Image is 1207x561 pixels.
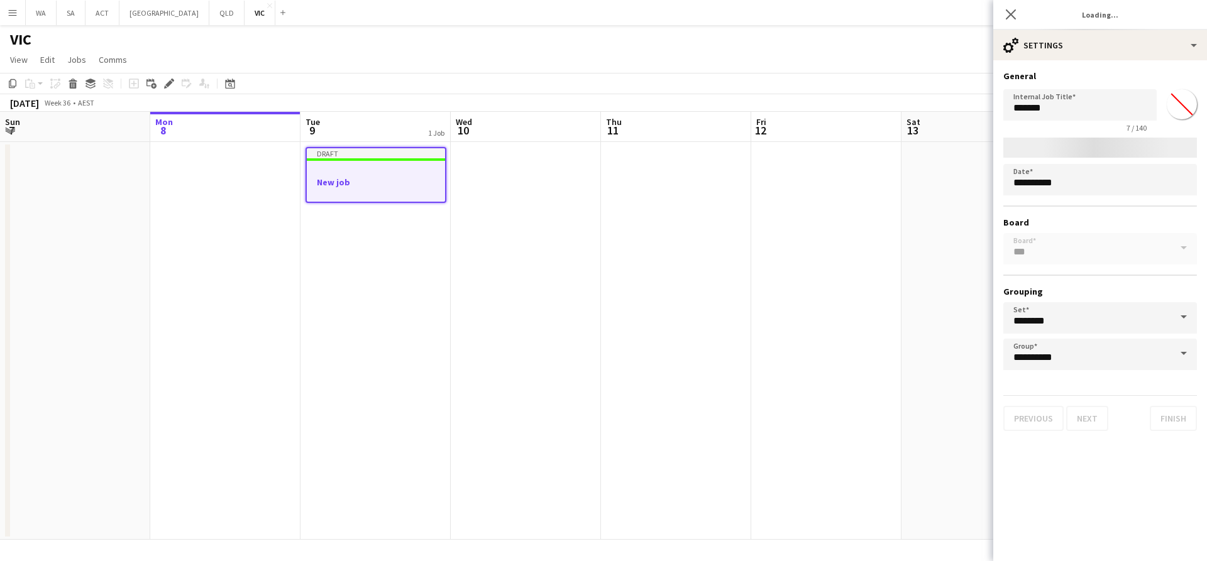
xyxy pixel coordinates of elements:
[41,98,73,107] span: Week 36
[26,1,57,25] button: WA
[85,1,119,25] button: ACT
[5,52,33,68] a: View
[456,116,472,128] span: Wed
[993,6,1207,23] h3: Loading...
[40,54,55,65] span: Edit
[10,54,28,65] span: View
[99,54,127,65] span: Comms
[94,52,132,68] a: Comms
[905,123,920,138] span: 13
[153,123,173,138] span: 8
[907,116,920,128] span: Sat
[307,177,445,188] h3: New job
[1116,123,1157,133] span: 7 / 140
[57,1,85,25] button: SA
[1003,286,1197,297] h3: Grouping
[993,30,1207,60] div: Settings
[1003,70,1197,82] h3: General
[119,1,209,25] button: [GEOGRAPHIC_DATA]
[62,52,91,68] a: Jobs
[1003,217,1197,228] h3: Board
[3,123,20,138] span: 7
[604,123,622,138] span: 11
[35,52,60,68] a: Edit
[5,116,20,128] span: Sun
[754,123,766,138] span: 12
[454,123,472,138] span: 10
[306,147,446,203] app-job-card: DraftNew job
[245,1,275,25] button: VIC
[756,116,766,128] span: Fri
[428,128,444,138] div: 1 Job
[209,1,245,25] button: QLD
[67,54,86,65] span: Jobs
[10,30,31,49] h1: VIC
[306,116,320,128] span: Tue
[10,97,39,109] div: [DATE]
[78,98,94,107] div: AEST
[606,116,622,128] span: Thu
[307,148,445,158] div: Draft
[304,123,320,138] span: 9
[155,116,173,128] span: Mon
